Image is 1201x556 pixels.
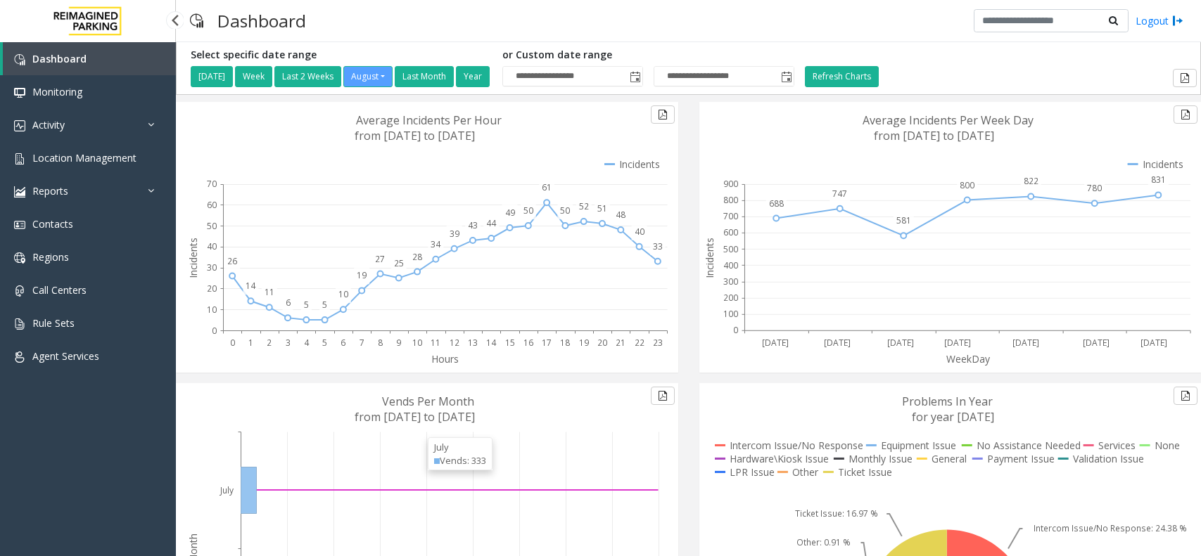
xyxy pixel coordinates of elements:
[450,337,459,349] text: 12
[1012,337,1039,349] text: [DATE]
[579,337,589,349] text: 19
[468,337,478,349] text: 13
[778,67,794,86] span: Toggle popup
[824,337,851,349] text: [DATE]
[796,537,851,549] text: Other: 0.91 %
[304,299,309,311] text: 5
[343,66,393,87] button: August
[382,394,474,409] text: Vends Per Month
[703,238,716,278] text: Incidents
[412,251,422,263] text: 28
[1024,176,1038,188] text: 822
[542,181,552,193] text: 61
[502,49,794,61] h5: or Custom date range
[32,85,82,98] span: Monitoring
[863,112,1034,128] text: Average Incidents Per Week Day
[896,214,910,226] text: 581
[651,105,675,124] button: Export to pdf
[32,52,87,65] span: Dashboard
[456,66,490,87] button: Year
[219,484,234,496] text: July
[912,409,994,425] text: for year [DATE]
[1140,337,1167,349] text: [DATE]
[733,325,738,337] text: 0
[14,318,25,330] img: 'icon'
[32,316,75,330] span: Rule Sets
[960,179,974,191] text: 800
[1172,13,1183,28] img: logout
[723,210,738,222] text: 700
[207,304,217,316] text: 10
[356,112,502,128] text: Average Incidents Per Hour
[505,207,515,219] text: 49
[1174,387,1197,405] button: Export to pdf
[1083,337,1110,349] text: [DATE]
[14,252,25,264] img: 'icon'
[14,351,25,363] img: 'icon'
[635,226,644,238] text: 40
[246,280,256,292] text: 14
[395,66,454,87] button: Last Month
[560,337,570,349] text: 18
[32,118,65,131] span: Activity
[286,297,291,309] text: 6
[874,128,994,143] text: from [DATE] to [DATE]
[190,4,203,38] img: pageIcon
[635,337,644,349] text: 22
[274,66,341,87] button: Last 2 Weeks
[832,188,847,200] text: 747
[723,194,738,206] text: 800
[1174,105,1197,124] button: Export to pdf
[207,240,217,252] text: 40
[355,409,475,425] text: from [DATE] to [DATE]
[210,4,313,38] h3: Dashboard
[486,217,497,229] text: 44
[248,337,253,349] text: 1
[14,186,25,198] img: 'icon'
[265,286,274,298] text: 11
[723,308,738,320] text: 100
[341,337,345,349] text: 6
[616,337,625,349] text: 21
[597,337,607,349] text: 20
[235,66,272,87] button: Week
[653,337,663,349] text: 23
[887,337,914,349] text: [DATE]
[357,269,367,281] text: 19
[14,120,25,131] img: 'icon'
[579,200,589,212] text: 52
[396,337,401,349] text: 9
[322,337,327,349] text: 5
[207,220,217,232] text: 50
[32,349,99,363] span: Agent Services
[191,49,492,61] h5: Select specific date range
[794,508,877,520] text: Ticket Issue: 16.97 %
[523,337,533,349] text: 16
[14,285,25,297] img: 'icon'
[653,240,663,252] text: 33
[207,199,217,211] text: 60
[394,257,404,269] text: 25
[944,337,971,349] text: [DATE]
[505,337,515,349] text: 15
[360,337,364,349] text: 7
[355,128,475,143] text: from [DATE] to [DATE]
[1087,182,1102,194] text: 780
[597,202,607,214] text: 51
[32,250,69,264] span: Regions
[32,151,136,164] span: Location Management
[431,337,440,349] text: 11
[186,238,200,278] text: Incidents
[207,283,217,295] text: 20
[1151,174,1166,186] text: 831
[560,205,570,216] text: 50
[304,337,310,349] text: 4
[723,292,738,304] text: 200
[805,66,879,87] button: Refresh Charts
[227,255,237,267] text: 26
[468,219,478,231] text: 43
[32,283,87,297] span: Call Centers
[14,54,25,65] img: 'icon'
[651,387,675,405] button: Export to pdf
[230,337,235,349] text: 0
